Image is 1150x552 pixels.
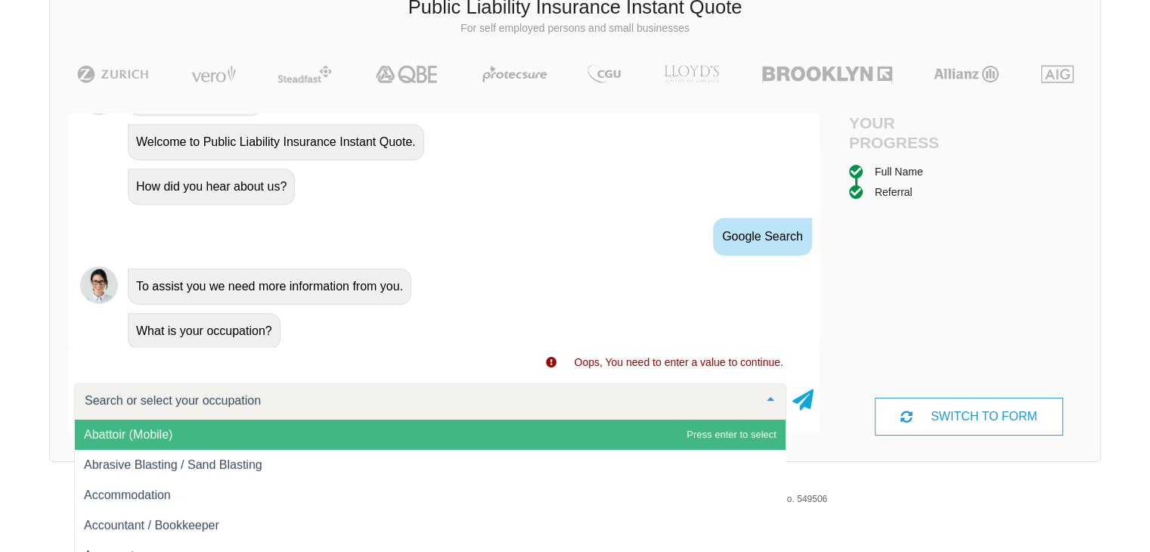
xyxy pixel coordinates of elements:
img: Protecsure | Public Liability Insurance [476,65,553,83]
img: Vero | Public Liability Insurance [184,65,243,83]
h4: Your Progress [849,113,969,151]
img: CGU | Public Liability Insurance [581,65,627,83]
div: Full Name [875,163,923,180]
span: Oops, You need to enter a value to continue. [574,356,783,368]
img: Chatbot | PLI [80,266,118,304]
div: SWITCH TO FORM [875,398,1062,436]
div: How did you hear about us? [128,169,295,205]
div: Welcome to Public Liability Insurance Instant Quote. [128,124,424,160]
img: Zurich | Public Liability Insurance [70,65,156,83]
input: Search or select your occupation [81,393,755,408]
img: QBE | Public Liability Insurance [367,65,448,83]
span: Abrasive Blasting / Sand Blasting [84,458,262,471]
img: Brooklyn | Public Liability Insurance [756,65,897,83]
span: Accommodation [84,488,171,501]
span: Accountant / Bookkeeper [84,519,219,532]
div: What is your occupation? [128,313,281,349]
img: AIG | Public Liability Insurance [1035,65,1080,83]
div: Referral [875,184,913,200]
img: Steadfast | Public Liability Insurance [271,65,338,83]
img: Allianz | Public Liability Insurance [926,65,1006,83]
img: LLOYD's | Public Liability Insurance [656,65,728,83]
span: Abattoir (Mobile) [84,428,172,441]
div: To assist you we need more information from you. [128,268,411,305]
div: Google Search [713,218,812,256]
p: For self employed persons and small businesses [61,21,1089,36]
